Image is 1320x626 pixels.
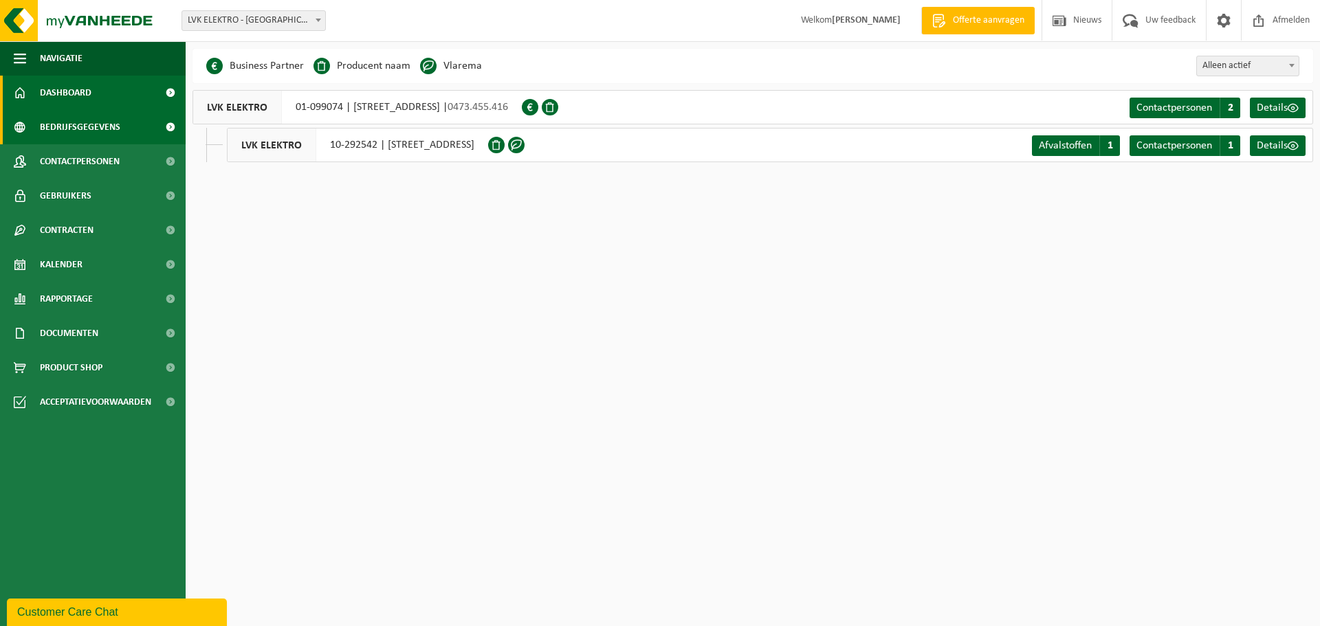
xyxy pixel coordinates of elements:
span: 2 [1220,98,1240,118]
strong: [PERSON_NAME] [832,15,901,25]
a: Contactpersonen 2 [1130,98,1240,118]
span: Rapportage [40,282,93,316]
span: Kalender [40,247,82,282]
li: Vlarema [420,56,482,76]
span: Details [1257,102,1288,113]
span: Contactpersonen [1136,140,1212,151]
span: LVK ELEKTRO [193,91,282,124]
a: Afvalstoffen 1 [1032,135,1120,156]
span: Contracten [40,213,93,247]
span: Offerte aanvragen [949,14,1028,27]
a: Contactpersonen 1 [1130,135,1240,156]
a: Offerte aanvragen [921,7,1035,34]
iframe: chat widget [7,596,230,626]
span: Dashboard [40,76,91,110]
span: LVK ELEKTRO - KLUISBERGEN [181,10,326,31]
span: Alleen actief [1196,56,1299,76]
span: Navigatie [40,41,82,76]
div: 10-292542 | [STREET_ADDRESS] [227,128,488,162]
span: 0473.455.416 [448,102,508,113]
span: LVK ELEKTRO - KLUISBERGEN [182,11,325,30]
div: 01-099074 | [STREET_ADDRESS] | [192,90,522,124]
span: Bedrijfsgegevens [40,110,120,144]
li: Producent naam [313,56,410,76]
span: 1 [1099,135,1120,156]
a: Details [1250,98,1306,118]
span: LVK ELEKTRO [228,128,316,161]
span: Product Shop [40,350,102,385]
span: Contactpersonen [40,144,120,179]
a: Details [1250,135,1306,156]
span: Alleen actief [1197,56,1299,76]
span: Gebruikers [40,179,91,213]
span: Details [1257,140,1288,151]
span: Acceptatievoorwaarden [40,385,151,419]
span: Contactpersonen [1136,102,1212,113]
span: Documenten [40,316,98,350]
li: Business Partner [206,56,304,76]
span: Afvalstoffen [1039,140,1092,151]
span: 1 [1220,135,1240,156]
